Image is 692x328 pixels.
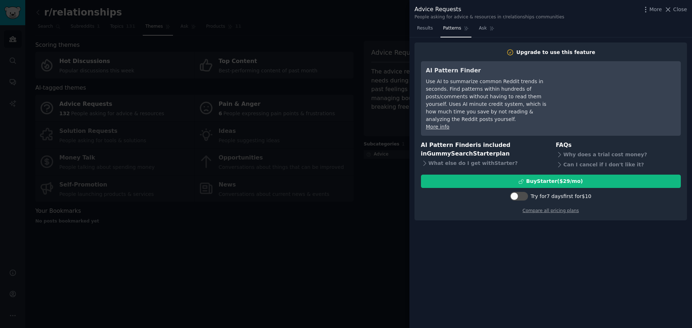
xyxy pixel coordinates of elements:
div: What else do I get with Starter ? [421,158,546,169]
span: Close [673,6,687,13]
span: More [649,6,662,13]
a: Patterns [440,23,471,37]
a: Ask [476,23,497,37]
div: Upgrade to use this feature [516,49,595,56]
h3: AI Pattern Finder is included in plan [421,141,546,158]
div: Try for 7 days first for $10 [531,193,591,200]
span: Patterns [443,25,461,32]
button: Close [664,6,687,13]
div: Can I cancel if I don't like it? [556,159,681,170]
span: Results [417,25,433,32]
span: Ask [479,25,487,32]
div: Advice Requests [414,5,564,14]
iframe: YouTube video player [568,66,676,120]
a: Results [414,23,435,37]
div: Buy Starter ($ 29 /mo ) [526,178,583,185]
div: Use AI to summarize common Reddit trends in seconds. Find patterns within hundreds of posts/comme... [426,78,558,123]
a: More info [426,124,449,130]
div: Why does a trial cost money? [556,149,681,159]
a: Compare all pricing plans [523,208,579,213]
button: More [642,6,662,13]
h3: AI Pattern Finder [426,66,558,75]
div: People asking for advice & resources in r/relationships communities [414,14,564,21]
h3: FAQs [556,141,681,150]
button: BuyStarter($29/mo) [421,175,681,188]
span: GummySearch Starter [427,150,496,157]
